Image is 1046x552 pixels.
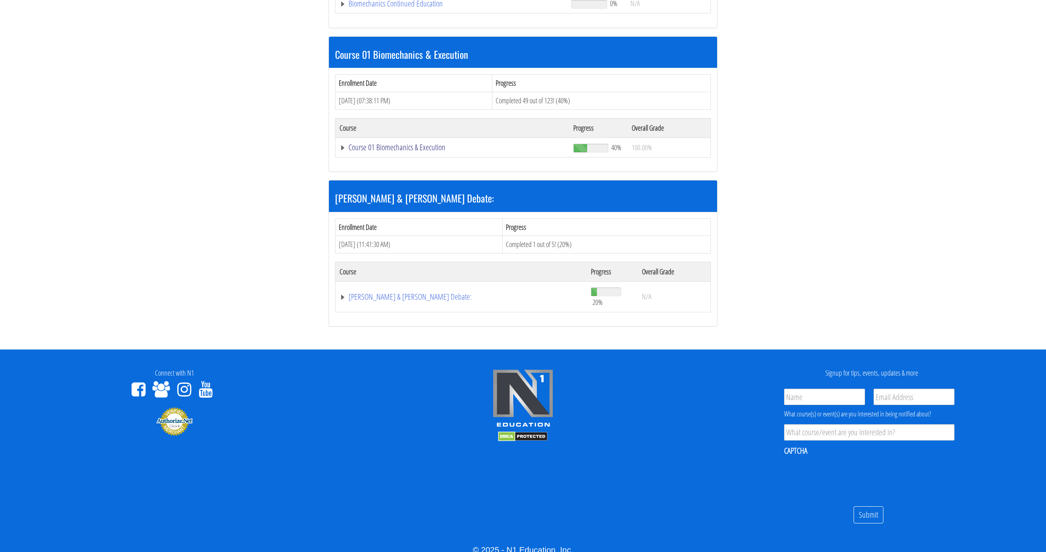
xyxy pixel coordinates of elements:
[156,407,193,436] img: Authorize.Net Merchant - Click to Verify
[854,506,883,524] input: Submit
[874,389,954,405] input: Email Address
[335,118,569,138] th: Course
[784,445,807,456] label: CAPTCHA
[492,75,711,92] th: Progress
[569,118,628,138] th: Progress
[492,92,711,109] td: Completed 49 out of 123! (40%)
[340,143,565,151] a: Course 01 Biomechanics & Execution
[587,262,638,281] th: Progress
[335,236,503,254] td: [DATE] (11:41:30 AM)
[638,281,711,312] td: N/A
[335,193,711,203] h3: [PERSON_NAME] & [PERSON_NAME] Debate:
[784,424,954,441] input: What course/event are you interested in?
[335,92,492,109] td: [DATE] (07:38:11 PM)
[704,369,1040,377] h4: Signup for tips, events, updates & more
[6,369,342,377] h4: Connect with N1
[592,298,603,307] span: 20%
[335,49,711,60] h3: Course 01 Biomechanics & Execution
[628,138,711,157] td: 100.00%
[498,432,548,441] img: DMCA.com Protection Status
[784,409,954,419] div: What course(s) or event(s) are you interested in being notified about?
[492,369,554,430] img: n1-edu-logo
[503,236,711,254] td: Completed 1 out of 5! (20%)
[335,75,492,92] th: Enrollment Date
[628,118,711,138] th: Overall Grade
[340,293,583,301] a: [PERSON_NAME] & [PERSON_NAME] Debate:
[611,143,621,152] span: 40%
[638,262,711,281] th: Overall Grade
[335,262,587,281] th: Course
[784,389,865,405] input: Name
[335,218,503,236] th: Enrollment Date
[784,461,908,493] iframe: reCAPTCHA
[503,218,711,236] th: Progress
